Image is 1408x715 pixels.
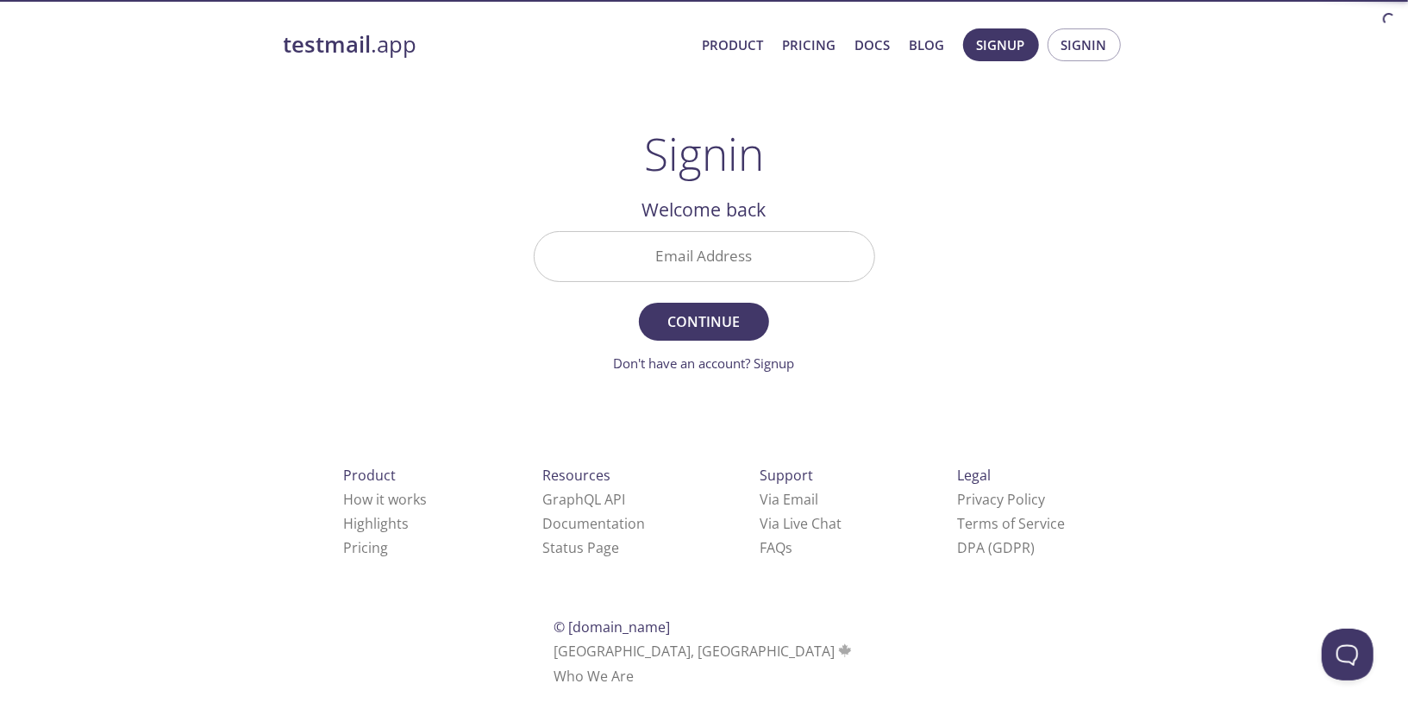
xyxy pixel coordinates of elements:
[554,618,670,637] span: © [DOMAIN_NAME]
[977,34,1025,56] span: Signup
[644,128,764,179] h1: Signin
[783,34,836,56] a: Pricing
[639,303,768,341] button: Continue
[957,514,1065,533] a: Terms of Service
[542,466,610,485] span: Resources
[554,667,634,686] a: Who We Are
[343,490,427,509] a: How it works
[658,310,749,334] span: Continue
[542,538,619,557] a: Status Page
[343,466,396,485] span: Product
[614,354,795,372] a: Don't have an account? Signup
[542,490,625,509] a: GraphQL API
[760,490,818,509] a: Via Email
[760,466,813,485] span: Support
[1061,34,1107,56] span: Signin
[963,28,1039,61] button: Signup
[760,538,792,557] a: FAQ
[542,514,645,533] a: Documentation
[284,30,689,60] a: testmail.app
[957,466,991,485] span: Legal
[855,34,891,56] a: Docs
[534,195,875,224] h2: Welcome back
[760,514,842,533] a: Via Live Chat
[284,29,372,60] strong: testmail
[554,642,854,661] span: [GEOGRAPHIC_DATA], [GEOGRAPHIC_DATA]
[1322,629,1374,681] iframe: Help Scout Beacon - Open
[343,514,409,533] a: Highlights
[910,34,945,56] a: Blog
[343,538,388,557] a: Pricing
[785,538,792,557] span: s
[703,34,764,56] a: Product
[957,490,1045,509] a: Privacy Policy
[1048,28,1121,61] button: Signin
[957,538,1035,557] a: DPA (GDPR)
